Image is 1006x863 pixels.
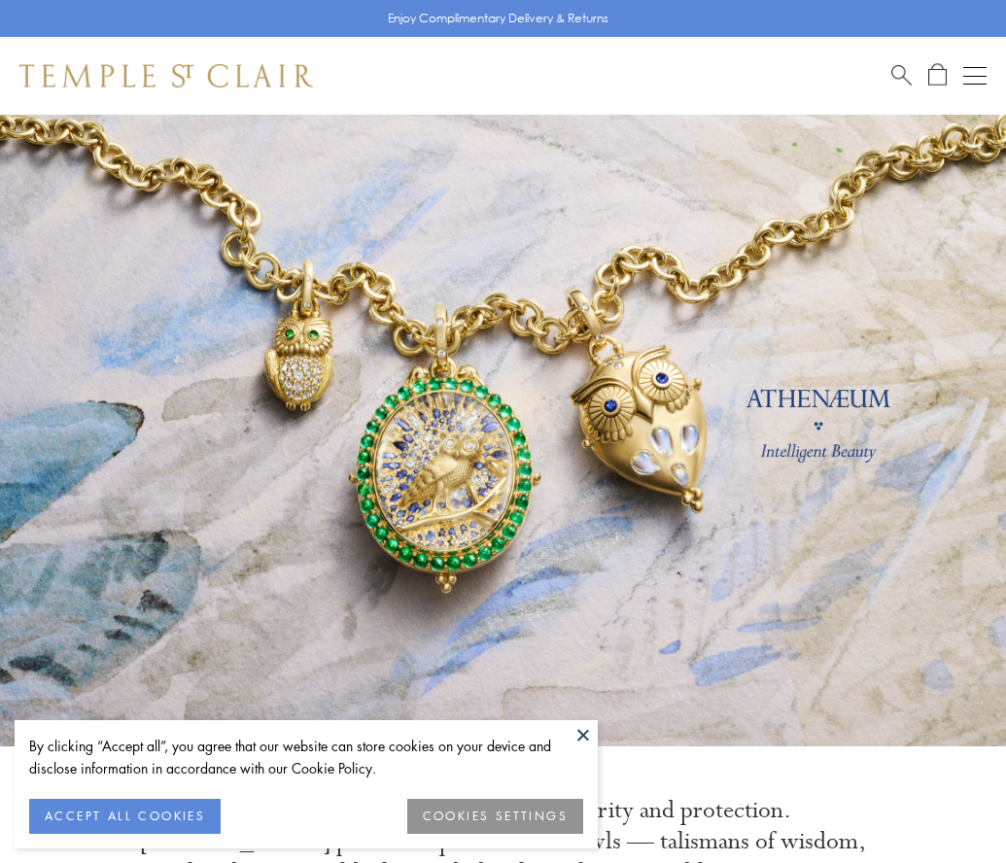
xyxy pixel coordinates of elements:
[388,9,608,28] p: Enjoy Complimentary Delivery & Returns
[963,64,987,87] button: Open navigation
[407,799,583,834] button: COOKIES SETTINGS
[928,63,947,87] a: Open Shopping Bag
[29,799,221,834] button: ACCEPT ALL COOKIES
[19,64,313,87] img: Temple St. Clair
[29,735,583,779] div: By clicking “Accept all”, you agree that our website can store cookies on your device and disclos...
[891,63,912,87] a: Search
